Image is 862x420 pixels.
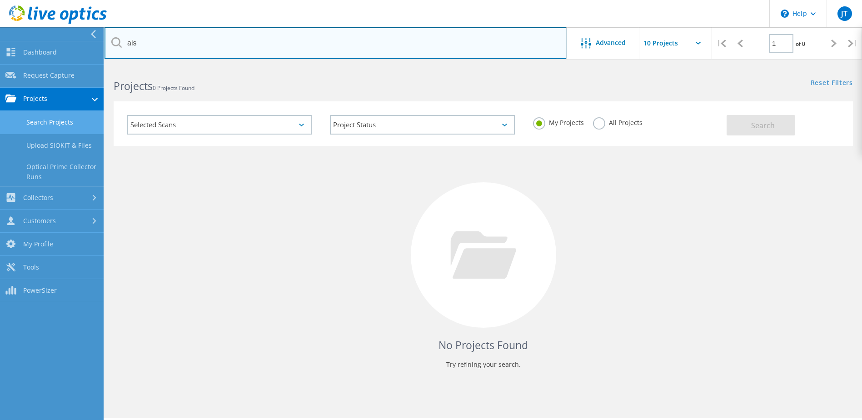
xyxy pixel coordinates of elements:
[127,115,312,135] div: Selected Scans
[593,117,643,126] label: All Projects
[153,84,194,92] span: 0 Projects Found
[841,10,847,17] span: JT
[712,27,731,60] div: |
[811,80,853,87] a: Reset Filters
[123,338,844,353] h4: No Projects Found
[114,79,153,93] b: Projects
[727,115,795,135] button: Search
[533,117,584,126] label: My Projects
[843,27,862,60] div: |
[781,10,789,18] svg: \n
[9,19,107,25] a: Live Optics Dashboard
[123,357,844,372] p: Try refining your search.
[751,120,775,130] span: Search
[105,27,567,59] input: Search projects by name, owner, ID, company, etc
[330,115,514,135] div: Project Status
[596,40,626,46] span: Advanced
[796,40,805,48] span: of 0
